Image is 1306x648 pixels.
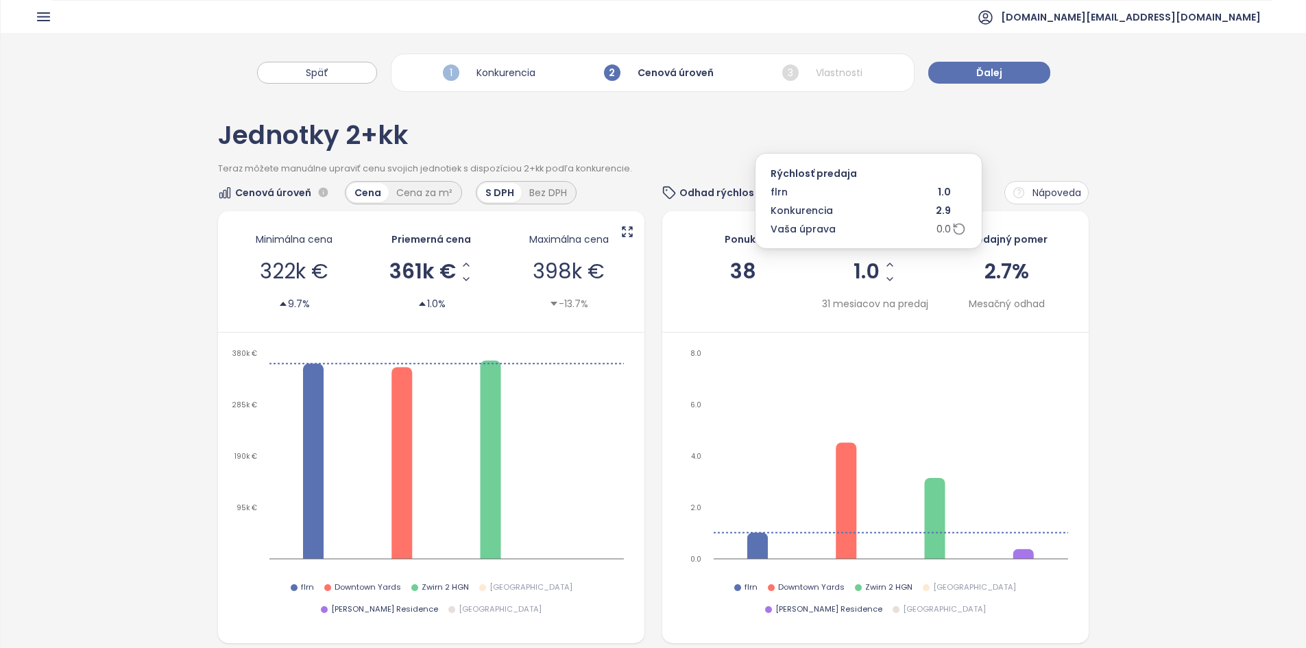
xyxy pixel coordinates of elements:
tspan: 380k € [232,348,257,359]
span: Maximálna cena [529,232,609,247]
tspan: 95k € [237,503,257,513]
span: Nápoveda [1032,185,1081,200]
span: 3 [782,64,799,81]
span: Downtown Yards [778,581,845,594]
button: Nápoveda [1004,181,1089,204]
div: S DPH [478,183,522,202]
span: 1 [443,64,459,81]
span: [GEOGRAPHIC_DATA] [933,581,1016,594]
div: -13.7% [549,296,588,311]
div: 9.7% [278,296,310,311]
span: caret-down [549,299,559,309]
span: 0.0 [936,221,951,237]
span: Späť [306,65,328,80]
span: Zwirn 2 HGN [865,581,912,594]
span: 38 [730,257,756,286]
div: Teraz môžete manuálne upraviť cenu svojich jednotiek s dispozíciou 2+kk podľa konkurencie. [218,163,1088,182]
span: [GEOGRAPHIC_DATA] [459,603,542,616]
span: 1.0 [854,261,880,282]
span: 2.7% [984,257,1029,286]
span: 398k € [533,256,605,286]
span: 2 [604,64,620,81]
div: Cenová úroveň [601,61,717,84]
div: Vaša úprava [771,221,867,237]
span: Cenová úroveň [235,185,311,200]
span: [DOMAIN_NAME][EMAIL_ADDRESS][DOMAIN_NAME] [1001,1,1261,34]
div: Jednotky 2+kk [218,123,1088,163]
span: caret-up [418,299,427,309]
div: Konkurencia [439,61,539,84]
span: 361k € [389,261,456,282]
tspan: 2.0 [690,503,701,513]
span: Mesačný odhad [969,296,1045,311]
button: Increase AVG Price [459,257,474,272]
tspan: 190k € [234,451,257,461]
span: Priemerná cena [391,232,471,247]
button: Späť [257,62,377,84]
p: Rýchlosť predaja [771,166,966,181]
div: Cena [347,183,389,202]
tspan: 285k € [232,400,257,410]
span: 322k € [260,256,328,286]
div: 2.9 [870,203,966,218]
span: Ponuka [725,232,762,247]
div: Vlastnosti [779,61,866,84]
span: [PERSON_NAME] Residence [331,603,438,616]
span: flrn [301,581,314,594]
span: [GEOGRAPHIC_DATA] [903,603,986,616]
tspan: 6.0 [690,400,701,410]
span: Odhad rýchlosti predaja [679,185,804,200]
span: Downtown Yards [335,581,401,594]
tspan: 4.0 [691,451,701,461]
tspan: 8.0 [690,348,701,359]
span: Minimálna cena [256,232,332,247]
span: Ďalej [976,65,1002,80]
button: Ďalej [928,62,1050,84]
div: Cena za m² [389,183,460,202]
span: [PERSON_NAME] Residence [775,603,882,616]
div: 1.0% [418,296,446,311]
div: flrn [771,184,867,200]
div: Konkurencia [771,203,867,218]
tspan: 0.0 [690,554,701,564]
div: 31 mesiacov na predaj [822,296,928,311]
span: caret-up [278,299,288,309]
div: Bez DPH [522,183,575,202]
span: Zwirn 2 HGN [422,581,469,594]
button: Decrease AVG Price [459,272,474,286]
span: [GEOGRAPHIC_DATA] [489,581,572,594]
div: 1.0 [870,184,966,200]
span: Predajný pomer [967,232,1048,247]
span: flrn [745,581,758,594]
button: Decrease Sale Speed - Monthly [883,272,897,286]
button: Increase Sale Speed - Monthly [883,257,897,272]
